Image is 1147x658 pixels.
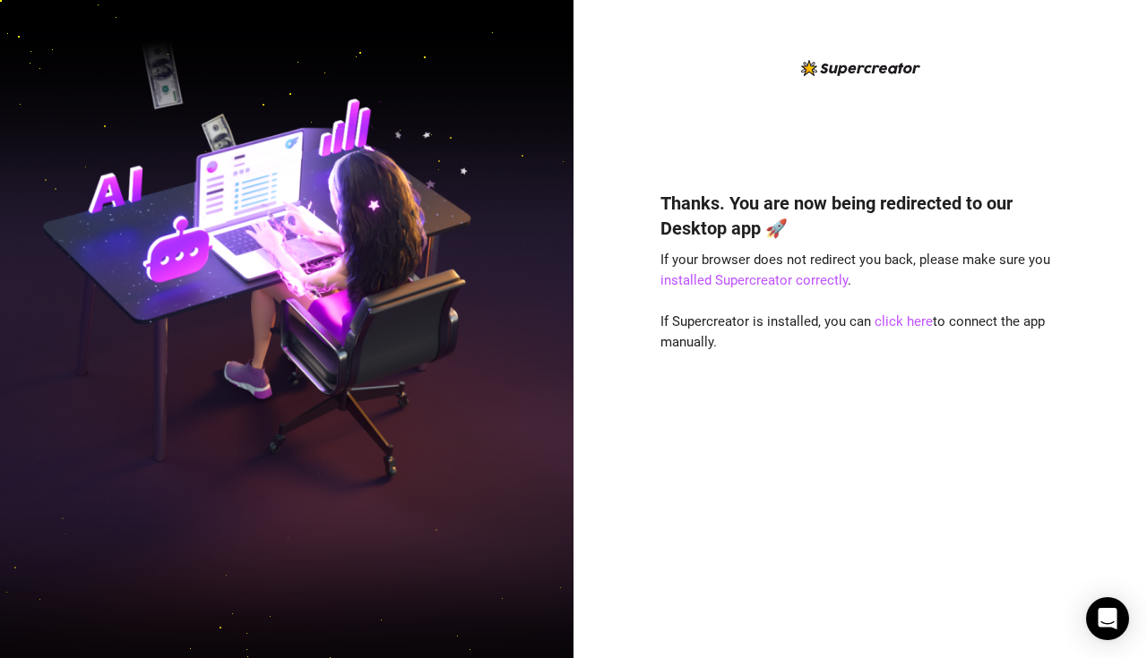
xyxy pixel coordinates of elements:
h4: Thanks. You are now being redirected to our Desktop app 🚀 [660,191,1060,241]
a: click here [875,313,933,329]
div: Open Intercom Messenger [1086,597,1129,640]
a: installed Supercreator correctly [660,272,848,288]
img: logo-BBDzfeDw.svg [801,60,920,76]
span: If Supercreator is installed, you can to connect the app manually. [660,313,1045,351]
span: If your browser does not redirect you back, please make sure you . [660,252,1050,289]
